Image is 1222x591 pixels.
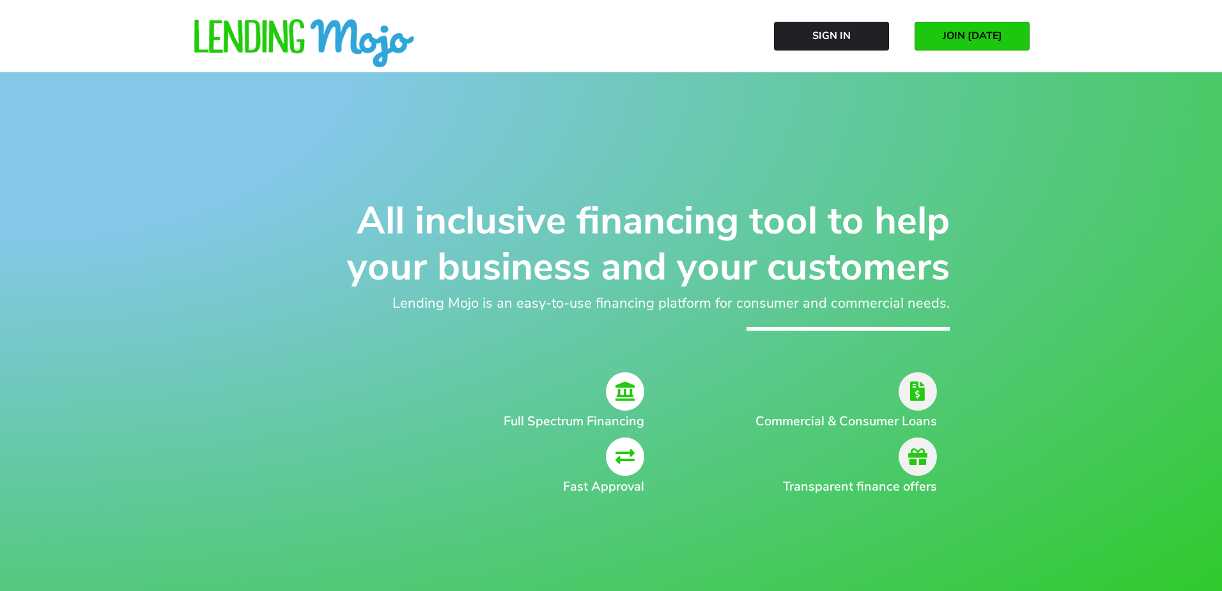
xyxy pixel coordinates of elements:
h2: Transparent finance offers [734,477,937,496]
h2: Lending Mojo is an easy-to-use financing platform for consumer and commercial needs. [272,293,950,314]
h2: Commercial & Consumer Loans [734,412,937,431]
span: Sign In [812,30,851,42]
a: Sign In [774,22,889,51]
a: JOIN [DATE] [915,22,1030,51]
h2: Full Spectrum Financing [330,412,644,431]
span: JOIN [DATE] [943,30,1002,42]
h2: Fast Approval [330,477,644,496]
h1: All inclusive financing tool to help your business and your customers [272,198,950,290]
img: lm-horizontal-logo [192,19,416,69]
